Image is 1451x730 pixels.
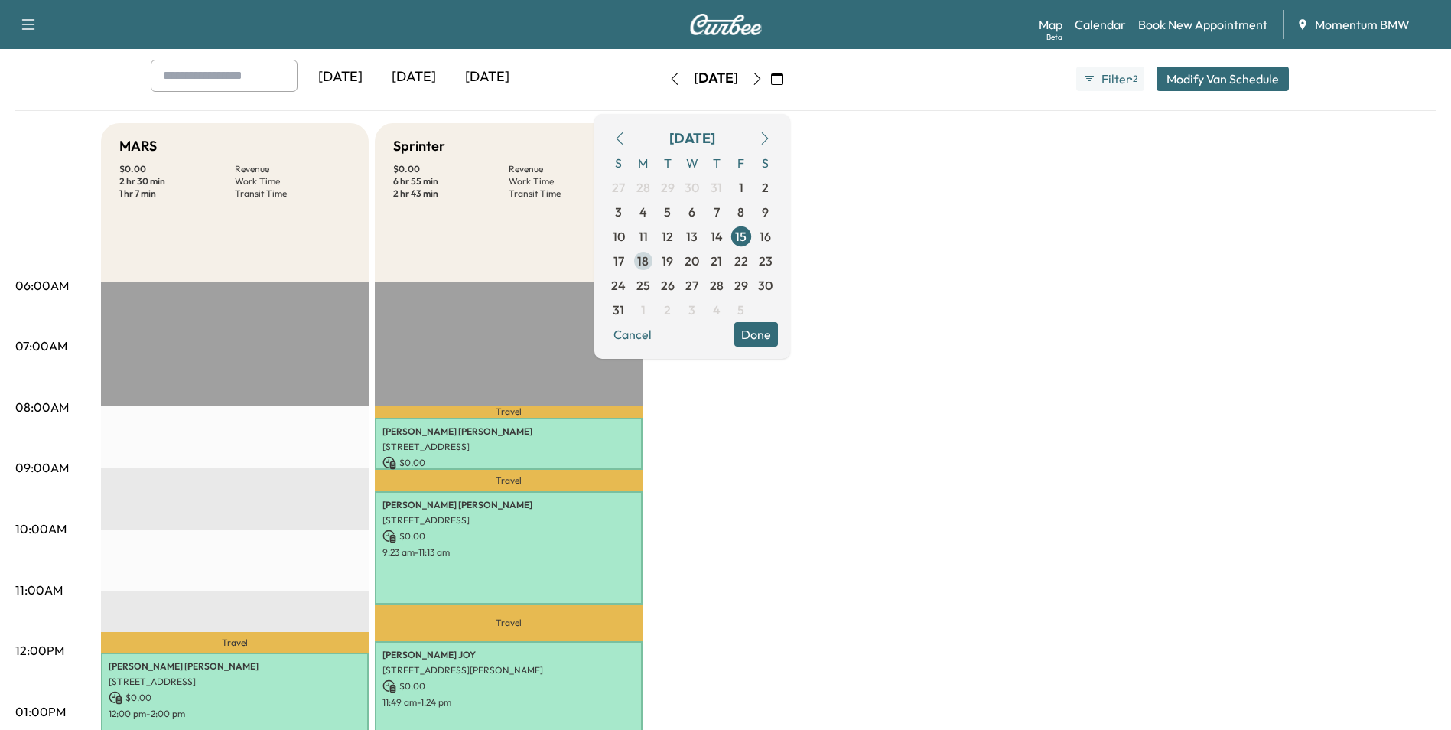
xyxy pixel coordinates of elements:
button: Filter●2 [1076,67,1144,91]
span: M [631,151,656,175]
span: 14 [711,227,723,246]
a: Calendar [1075,15,1126,34]
p: [STREET_ADDRESS] [382,514,635,526]
span: 10 [613,227,625,246]
p: 07:00AM [15,337,67,355]
a: MapBeta [1039,15,1062,34]
div: [DATE] [694,69,738,88]
span: 9 [762,203,769,221]
p: Work Time [235,175,350,187]
span: 3 [615,203,622,221]
p: [STREET_ADDRESS] [382,441,635,453]
span: 8 [737,203,744,221]
span: 29 [734,276,748,295]
span: 4 [713,301,721,319]
span: Momentum BMW [1315,15,1410,34]
div: [DATE] [304,60,377,95]
p: [STREET_ADDRESS] [109,676,361,688]
button: Done [734,322,778,347]
h5: Sprinter [393,135,445,157]
span: 19 [662,252,673,270]
span: 2 [762,178,769,197]
p: Work Time [509,175,624,187]
p: [PERSON_NAME] [PERSON_NAME] [382,425,635,438]
span: 15 [735,227,747,246]
span: 23 [759,252,773,270]
span: 24 [611,276,626,295]
p: $ 0.00 [382,530,635,543]
span: S [753,151,778,175]
span: ● [1129,75,1132,83]
span: 11 [639,227,648,246]
div: [DATE] [377,60,451,95]
h5: MARS [119,135,157,157]
p: Transit Time [509,187,624,200]
p: 6 hr 55 min [393,175,509,187]
span: 21 [711,252,722,270]
p: 2 hr 43 min [393,187,509,200]
p: Revenue [235,163,350,175]
p: $ 0.00 [109,691,361,705]
span: 30 [758,276,773,295]
p: Travel [375,605,643,641]
span: 20 [685,252,699,270]
p: 12:00PM [15,641,64,660]
span: 2 [664,301,671,319]
p: 11:49 am - 1:24 pm [382,696,635,709]
a: Book New Appointment [1138,15,1267,34]
p: Transit Time [235,187,350,200]
p: 01:00PM [15,702,66,721]
span: 18 [637,252,649,270]
span: T [704,151,729,175]
span: 2 [1133,73,1137,85]
span: 17 [613,252,624,270]
span: Filter [1101,70,1129,88]
span: T [656,151,680,175]
p: [PERSON_NAME] [PERSON_NAME] [382,499,635,511]
span: 1 [739,178,743,197]
p: Travel [101,632,369,653]
p: 06:00AM [15,276,69,295]
span: 31 [711,178,722,197]
span: W [680,151,704,175]
span: 12 [662,227,673,246]
span: F [729,151,753,175]
span: 29 [661,178,675,197]
span: 13 [686,227,698,246]
p: 2 hr 30 min [119,175,235,187]
p: Revenue [509,163,624,175]
span: 4 [639,203,647,221]
p: $ 0.00 [119,163,235,175]
p: 11:00AM [15,581,63,599]
p: [PERSON_NAME] JOY [382,649,635,661]
p: 9:23 am - 11:13 am [382,546,635,559]
span: 30 [685,178,699,197]
p: 08:00AM [15,398,69,416]
span: 31 [613,301,624,319]
p: 12:00 pm - 2:00 pm [109,708,361,720]
p: $ 0.00 [382,456,635,470]
div: Beta [1046,31,1062,43]
span: 3 [688,301,695,319]
span: 16 [760,227,771,246]
span: 1 [641,301,646,319]
p: 10:00AM [15,520,67,538]
span: 22 [734,252,748,270]
span: 6 [688,203,695,221]
div: [DATE] [451,60,524,95]
span: 5 [737,301,744,319]
div: [DATE] [669,128,715,149]
span: 5 [664,203,671,221]
p: Travel [375,470,643,491]
span: 25 [636,276,650,295]
p: [STREET_ADDRESS][PERSON_NAME] [382,664,635,676]
span: 28 [636,178,650,197]
span: 26 [661,276,675,295]
p: Travel [375,406,643,418]
span: 27 [612,178,625,197]
span: 7 [714,203,720,221]
p: 1 hr 7 min [119,187,235,200]
span: S [607,151,631,175]
p: $ 0.00 [393,163,509,175]
span: 28 [710,276,724,295]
